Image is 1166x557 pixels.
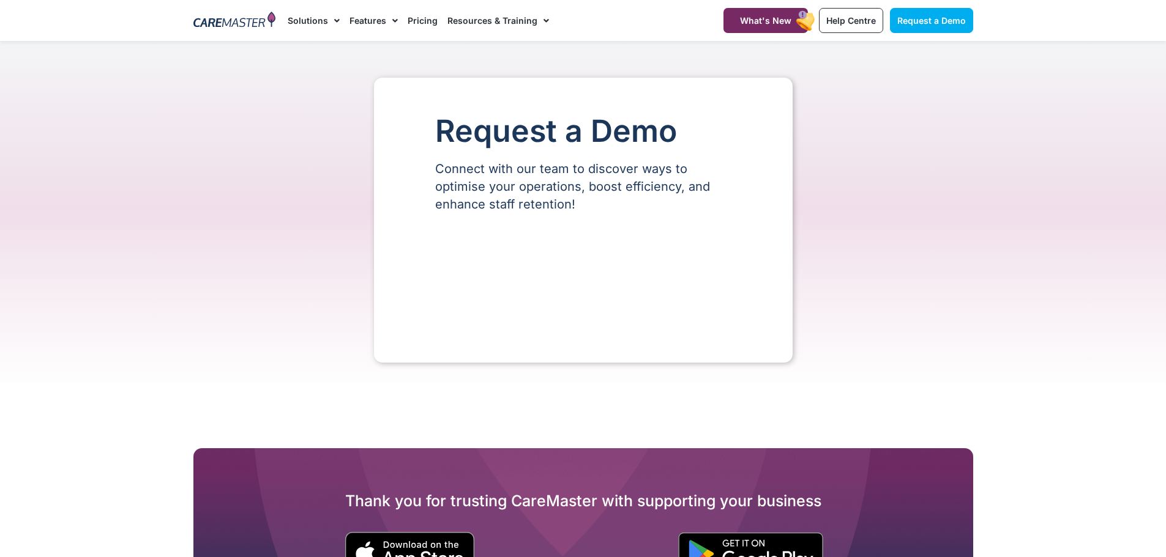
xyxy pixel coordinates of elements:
[193,491,973,511] h2: Thank you for trusting CareMaster with supporting your business
[723,8,808,33] a: What's New
[826,15,876,26] span: Help Centre
[435,234,731,326] iframe: Form 0
[435,160,731,213] p: Connect with our team to discover ways to optimise your operations, boost efficiency, and enhance...
[897,15,966,26] span: Request a Demo
[435,114,731,148] h1: Request a Demo
[890,8,973,33] a: Request a Demo
[740,15,791,26] span: What's New
[193,12,276,30] img: CareMaster Logo
[819,8,883,33] a: Help Centre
